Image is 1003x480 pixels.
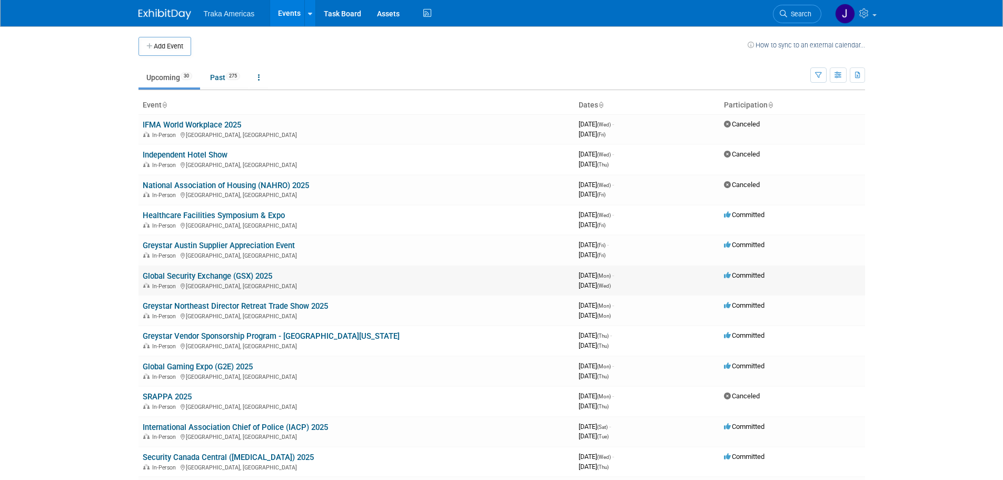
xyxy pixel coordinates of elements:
[579,311,611,319] span: [DATE]
[138,67,200,87] a: Upcoming30
[579,362,614,370] span: [DATE]
[574,96,720,114] th: Dates
[768,101,773,109] a: Sort by Participation Type
[143,252,150,258] img: In-Person Event
[724,362,764,370] span: Committed
[143,432,570,440] div: [GEOGRAPHIC_DATA], [GEOGRAPHIC_DATA]
[143,404,150,409] img: In-Person Event
[181,72,192,80] span: 30
[138,9,191,19] img: ExhibitDay
[143,251,570,259] div: [GEOGRAPHIC_DATA], [GEOGRAPHIC_DATA]
[579,251,605,259] span: [DATE]
[612,453,614,461] span: -
[597,182,611,188] span: (Wed)
[143,281,570,290] div: [GEOGRAPHIC_DATA], [GEOGRAPHIC_DATA]
[579,241,609,249] span: [DATE]
[724,120,760,128] span: Canceled
[579,120,614,128] span: [DATE]
[143,190,570,199] div: [GEOGRAPHIC_DATA], [GEOGRAPHIC_DATA]
[597,454,611,460] span: (Wed)
[143,453,314,462] a: Security Canada Central ([MEDICAL_DATA]) 2025
[143,120,241,130] a: IFMA World Workplace 2025
[724,241,764,249] span: Committed
[597,313,611,319] span: (Mon)
[143,362,253,371] a: Global Gaming Expo (G2E) 2025
[612,211,614,219] span: -
[597,283,611,289] span: (Wed)
[152,252,179,259] span: In-Person
[724,181,760,189] span: Canceled
[597,252,605,258] span: (Fri)
[597,333,609,339] span: (Thu)
[724,423,764,430] span: Committed
[152,222,179,229] span: In-Person
[143,311,570,320] div: [GEOGRAPHIC_DATA], [GEOGRAPHIC_DATA]
[579,372,609,380] span: [DATE]
[579,463,609,471] span: [DATE]
[610,331,612,339] span: -
[724,331,764,339] span: Committed
[143,181,309,190] a: National Association of Housing (NAHRO) 2025
[143,423,328,432] a: International Association Chief of Police (IACP) 2025
[597,162,609,168] span: (Thu)
[579,271,614,279] span: [DATE]
[612,120,614,128] span: -
[612,150,614,158] span: -
[143,271,272,281] a: Global Security Exchange (GSX) 2025
[579,453,614,461] span: [DATE]
[152,404,179,410] span: In-Person
[597,343,609,349] span: (Thu)
[162,101,167,109] a: Sort by Event Name
[597,273,611,279] span: (Mon)
[579,301,614,309] span: [DATE]
[835,4,855,24] img: Jamie Saenz
[724,392,760,400] span: Canceled
[612,301,614,309] span: -
[143,313,150,318] img: In-Person Event
[143,372,570,380] div: [GEOGRAPHIC_DATA], [GEOGRAPHIC_DATA]
[579,130,605,138] span: [DATE]
[143,301,328,311] a: Greystar Northeast Director Retreat Trade Show 2025
[579,331,612,339] span: [DATE]
[597,132,605,138] span: (Fri)
[152,283,179,290] span: In-Person
[143,341,570,350] div: [GEOGRAPHIC_DATA], [GEOGRAPHIC_DATA]
[787,10,811,18] span: Search
[597,122,611,128] span: (Wed)
[597,404,609,409] span: (Thu)
[597,242,605,248] span: (Fri)
[597,364,611,369] span: (Mon)
[579,392,614,400] span: [DATE]
[748,41,865,49] a: How to sync to an external calendar...
[612,181,614,189] span: -
[579,281,611,289] span: [DATE]
[597,464,609,470] span: (Thu)
[597,212,611,218] span: (Wed)
[143,434,150,439] img: In-Person Event
[143,222,150,228] img: In-Person Event
[143,402,570,410] div: [GEOGRAPHIC_DATA], [GEOGRAPHIC_DATA]
[143,150,227,160] a: Independent Hotel Show
[612,362,614,370] span: -
[579,190,605,198] span: [DATE]
[152,313,179,320] span: In-Person
[143,221,570,229] div: [GEOGRAPHIC_DATA], [GEOGRAPHIC_DATA]
[579,432,609,440] span: [DATE]
[773,5,821,23] a: Search
[579,181,614,189] span: [DATE]
[579,150,614,158] span: [DATE]
[152,374,179,380] span: In-Person
[143,160,570,169] div: [GEOGRAPHIC_DATA], [GEOGRAPHIC_DATA]
[597,374,609,379] span: (Thu)
[724,453,764,461] span: Committed
[152,192,179,199] span: In-Person
[226,72,240,80] span: 275
[612,392,614,400] span: -
[152,434,179,440] span: In-Person
[579,211,614,219] span: [DATE]
[202,67,248,87] a: Past275
[597,434,609,439] span: (Tue)
[612,271,614,279] span: -
[597,394,611,399] span: (Mon)
[720,96,865,114] th: Participation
